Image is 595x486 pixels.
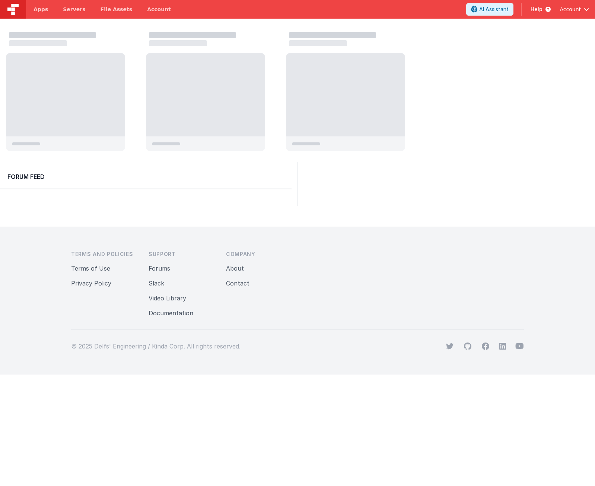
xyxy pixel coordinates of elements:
[71,250,137,258] h3: Terms and Policies
[479,6,509,13] span: AI Assistant
[560,6,581,13] span: Account
[71,280,111,287] a: Privacy Policy
[149,309,193,318] button: Documentation
[149,250,214,258] h3: Support
[499,343,506,350] svg: viewBox="0 0 24 24" aria-hidden="true">
[71,342,241,351] p: © 2025 Delfs' Engineering / Kinda Corp. All rights reserved.
[226,279,249,288] button: Contact
[149,279,164,288] button: Slack
[531,6,542,13] span: Help
[63,6,85,13] span: Servers
[149,264,170,273] button: Forums
[34,6,48,13] span: Apps
[71,265,110,272] a: Terms of Use
[226,265,244,272] a: About
[466,3,513,16] button: AI Assistant
[101,6,133,13] span: File Assets
[149,280,164,287] a: Slack
[560,6,589,13] button: Account
[149,294,186,303] button: Video Library
[226,264,244,273] button: About
[226,250,292,258] h3: Company
[7,172,284,181] h2: Forum Feed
